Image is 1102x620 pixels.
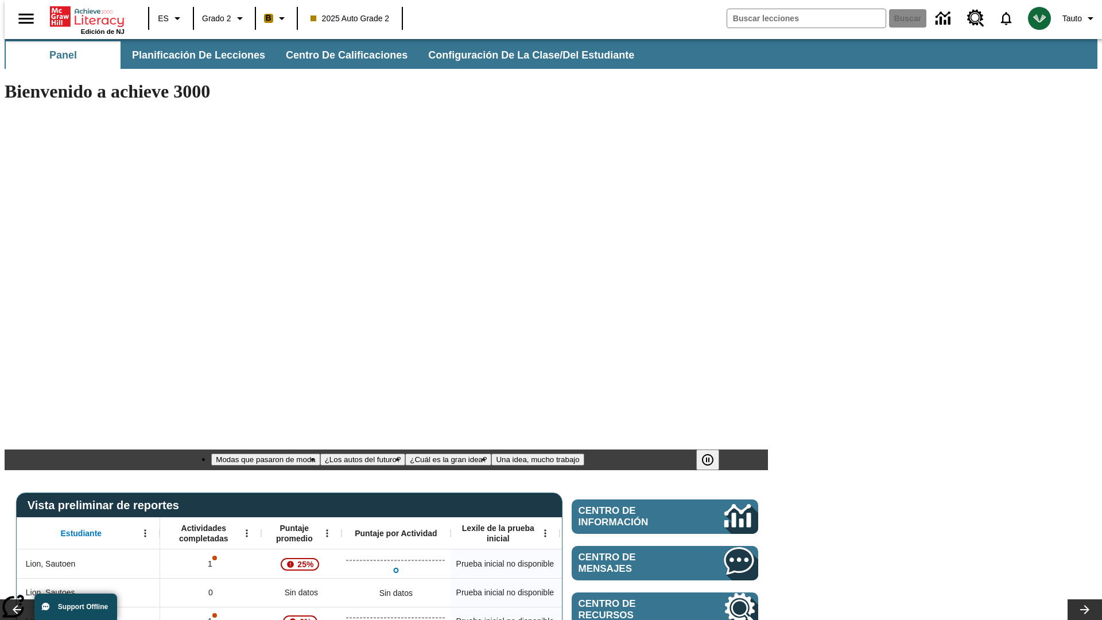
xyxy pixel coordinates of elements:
button: Diapositiva 1 Modas que pasaron de moda [211,454,320,466]
span: Puntaje por Actividad [355,528,437,538]
button: Planificación de lecciones [123,41,274,69]
a: Portada [50,5,125,28]
div: 1, Es posible que sea inválido el puntaje de una o más actividades., Lion, Sautoen [160,549,261,578]
button: Diapositiva 4 Una idea, mucho trabajo [491,454,584,466]
span: Planificación de lecciones [132,49,265,62]
span: Centro de mensajes [579,552,690,575]
button: Diapositiva 2 ¿Los autos del futuro? [320,454,406,466]
a: Centro de información [929,3,960,34]
button: Escoja un nuevo avatar [1021,3,1058,33]
span: Configuración de la clase/del estudiante [428,49,634,62]
button: Abrir menú [238,525,255,542]
span: Prueba inicial no disponible, Lion, Sautoes [456,587,554,599]
span: B [266,11,271,25]
span: Grado 2 [202,13,231,25]
button: Support Offline [34,594,117,620]
button: Abrir menú [137,525,154,542]
span: ES [158,13,169,25]
a: Centro de recursos, Se abrirá en una pestaña nueva. [960,3,991,34]
a: Notificaciones [991,3,1021,33]
button: Panel [6,41,121,69]
h1: Bienvenido a achieve 3000 [5,81,768,102]
button: Abrir el menú lateral [9,2,43,36]
span: Panel [49,49,77,62]
a: Centro de información [572,499,758,534]
span: Prueba inicial no disponible, Lion, Sautoen [456,558,554,570]
div: Sin datos, Lion, Sautoes [261,578,342,607]
span: Lion, Sautoen [26,558,75,570]
span: Estudiante [61,528,102,538]
input: Buscar campo [727,9,886,28]
button: Centro de calificaciones [277,41,417,69]
div: Sin datos, Lion, Sautoes [560,578,669,607]
div: Subbarra de navegación [5,41,645,69]
button: Perfil/Configuración [1058,8,1102,29]
div: Subbarra de navegación [5,39,1097,69]
button: Pausar [696,449,719,470]
div: Pausar [696,449,731,470]
div: Sin datos, Lion, Sautoen [560,549,669,578]
span: Centro de información [579,505,686,528]
div: Portada [50,4,125,35]
p: 1 [207,558,215,570]
button: Abrir menú [537,525,554,542]
button: Grado: Grado 2, Elige un grado [197,8,251,29]
button: Abrir menú [319,525,336,542]
span: Sin datos [279,581,324,604]
span: 2025 Auto Grade 2 [311,13,390,25]
span: Edición de NJ [81,28,125,35]
button: Carrusel de lecciones, seguir [1068,599,1102,620]
button: Lenguaje: ES, Selecciona un idioma [153,8,189,29]
button: Diapositiva 3 ¿Cuál es la gran idea? [405,454,491,466]
div: Sin datos, Lion, Sautoes [374,582,418,604]
span: Vista preliminar de reportes [28,499,185,512]
div: , 25%, ¡Atención! La puntuación media de 25% correspondiente al primer intento de este estudiante... [261,549,342,578]
button: Boost El color de la clase es anaranjado claro. Cambiar el color de la clase. [259,8,293,29]
span: 0 [208,587,213,599]
span: Puntaje promedio [267,523,322,544]
a: Centro de mensajes [572,546,758,580]
button: Configuración de la clase/del estudiante [419,41,643,69]
img: avatar image [1028,7,1051,30]
span: Lion, Sautoes [26,587,75,599]
span: Lexile de la prueba inicial [456,523,540,544]
span: Tauto [1062,13,1082,25]
div: 0, Lion, Sautoes [160,578,261,607]
span: Centro de calificaciones [286,49,408,62]
span: Actividades completadas [166,523,242,544]
span: 25% [293,554,318,575]
span: Support Offline [58,603,108,611]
